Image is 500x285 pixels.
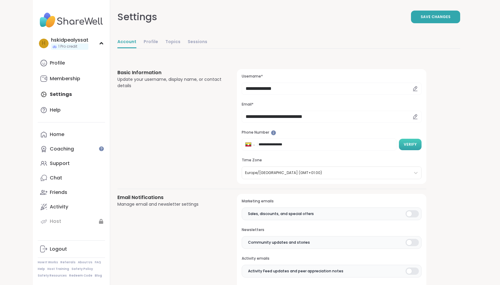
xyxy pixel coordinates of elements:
[38,127,105,142] a: Home
[50,131,64,138] div: Home
[50,107,61,113] div: Help
[117,36,136,48] a: Account
[242,158,421,163] h3: Time Zone
[38,274,67,278] a: Safety Resources
[242,199,421,204] h3: Marketing emails
[69,274,92,278] a: Redeem Code
[242,130,421,135] h3: Phone Number
[117,10,157,24] div: Settings
[47,267,69,271] a: Host Training
[58,44,77,49] span: 1 Pro credit
[242,102,421,107] h3: Email*
[38,267,45,271] a: Help
[271,130,276,135] iframe: Spotlight
[38,156,105,171] a: Support
[38,71,105,86] a: Membership
[165,36,180,48] a: Topics
[399,139,422,150] button: Verify
[50,60,65,66] div: Profile
[50,175,62,181] div: Chat
[50,189,67,196] div: Friends
[38,56,105,70] a: Profile
[50,246,67,252] div: Logout
[51,37,88,43] div: hskidpealyssat
[95,260,101,264] a: FAQ
[248,240,310,245] span: Community updates and stories
[50,75,80,82] div: Membership
[117,76,223,89] div: Update your username, display name, or contact details
[117,201,223,207] div: Manage email and newsletter settings
[38,200,105,214] a: Activity
[99,146,104,151] iframe: Spotlight
[404,142,417,147] span: Verify
[38,171,105,185] a: Chat
[248,211,314,217] span: Sales, discounts, and special offers
[95,274,102,278] a: Blog
[248,268,343,274] span: Activity Feed updates and peer appreciation notes
[188,36,207,48] a: Sessions
[38,103,105,117] a: Help
[421,14,451,20] span: Save Changes
[242,256,421,261] h3: Activity emails
[242,74,421,79] h3: Username*
[38,142,105,156] a: Coaching
[38,260,58,264] a: How It Works
[411,11,460,23] button: Save Changes
[78,260,92,264] a: About Us
[60,260,75,264] a: Referrals
[117,69,223,76] h3: Basic Information
[242,227,421,233] h3: Newsletters
[144,36,158,48] a: Profile
[50,218,61,225] div: Host
[50,146,74,152] div: Coaching
[42,40,45,47] span: h
[50,160,70,167] div: Support
[117,194,223,201] h3: Email Notifications
[72,267,93,271] a: Safety Policy
[38,242,105,256] a: Logout
[50,204,68,210] div: Activity
[38,185,105,200] a: Friends
[38,10,105,31] img: ShareWell Nav Logo
[38,214,105,229] a: Host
